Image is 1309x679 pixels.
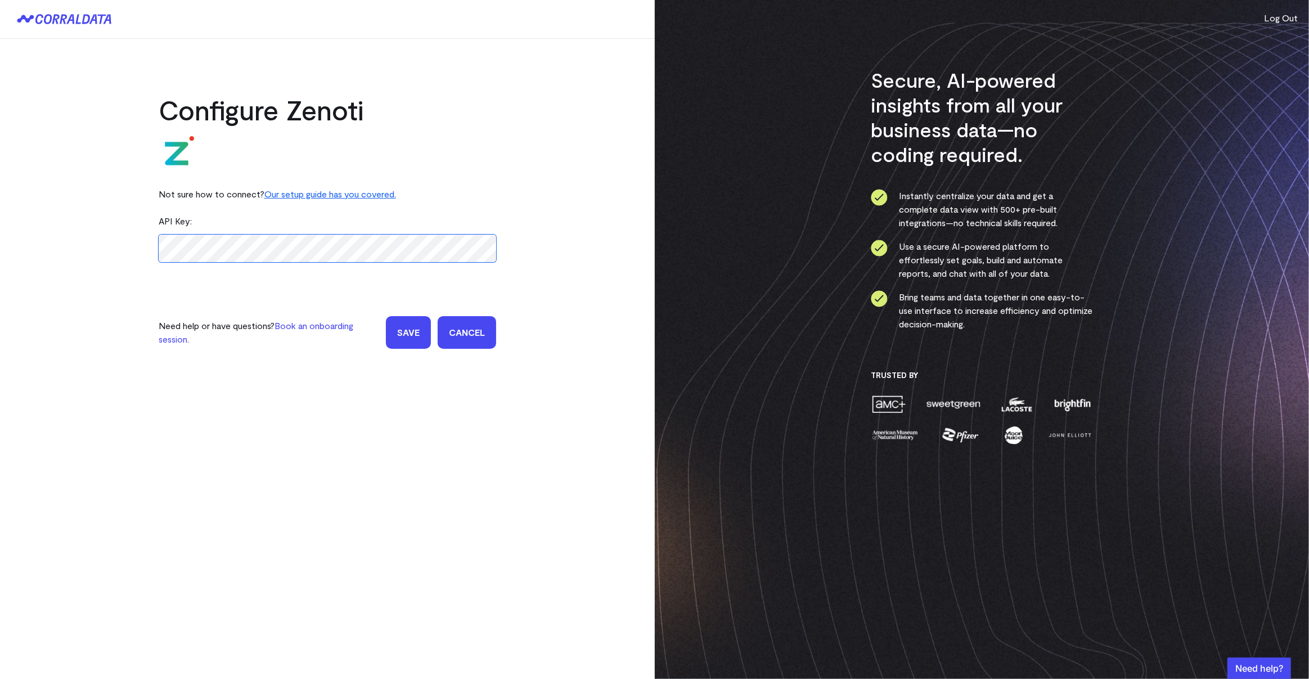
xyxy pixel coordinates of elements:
img: john-elliott-25751c40.png [1047,425,1092,445]
h3: Secure, AI-powered insights from all your business data—no coding required. [871,68,1093,167]
img: sweetgreen-1d1fb32c.png [925,394,982,414]
p: Need help or have questions? [159,319,379,346]
img: zenoti-2086f9c1.png [159,136,195,172]
img: ico-check-circle-4b19435c.svg [871,290,888,307]
div: API Key: [159,208,496,235]
img: amc-0b11a8f1.png [871,394,907,414]
img: ico-check-circle-4b19435c.svg [871,240,888,257]
li: Instantly centralize your data and get a complete data view with 500+ pre-built integrations—no t... [871,189,1093,230]
div: Not sure how to connect? [159,181,496,208]
input: Save [386,316,431,349]
img: amnh-5afada46.png [871,425,919,445]
a: Book an onboarding session. [159,320,353,344]
li: Bring teams and data together in one easy-to-use interface to increase efficiency and optimize de... [871,290,1093,331]
img: lacoste-7a6b0538.png [1000,394,1033,414]
img: pfizer-e137f5fc.png [941,425,980,445]
button: Log Out [1264,11,1298,25]
h3: Trusted By [871,370,1093,380]
li: Use a secure AI-powered platform to effortlessly set goals, build and automate reports, and chat ... [871,240,1093,280]
h2: Configure Zenoti [159,93,496,127]
a: Cancel [438,316,496,349]
img: ico-check-circle-4b19435c.svg [871,189,888,206]
a: Our setup guide has you covered. [264,188,396,199]
img: brightfin-a251e171.png [1052,394,1092,414]
img: moon-juice-c312e729.png [1002,425,1025,445]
